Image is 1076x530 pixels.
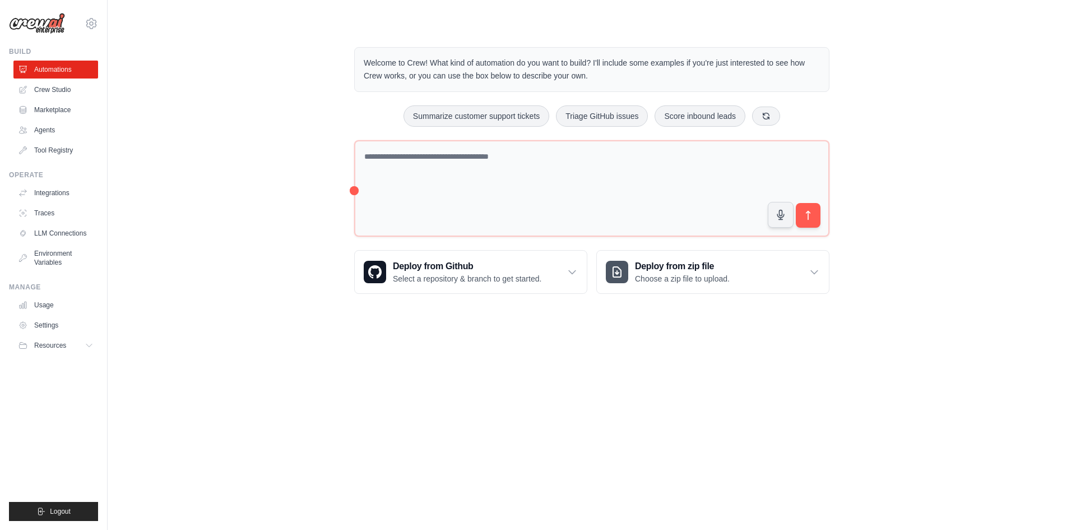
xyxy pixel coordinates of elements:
[13,61,98,79] a: Automations
[9,283,98,292] div: Manage
[364,57,820,82] p: Welcome to Crew! What kind of automation do you want to build? I'll include some examples if you'...
[635,273,730,284] p: Choose a zip file to upload.
[403,105,549,127] button: Summarize customer support tickets
[34,341,66,350] span: Resources
[13,296,98,314] a: Usage
[13,81,98,99] a: Crew Studio
[556,105,648,127] button: Triage GitHub issues
[655,105,745,127] button: Score inbound leads
[635,260,730,273] h3: Deploy from zip file
[393,260,541,273] h3: Deploy from Github
[9,47,98,56] div: Build
[13,316,98,334] a: Settings
[13,224,98,242] a: LLM Connections
[9,13,65,34] img: Logo
[13,204,98,222] a: Traces
[13,337,98,354] button: Resources
[13,101,98,119] a: Marketplace
[9,502,98,521] button: Logout
[13,121,98,139] a: Agents
[393,273,541,284] p: Select a repository & branch to get started.
[9,170,98,179] div: Operate
[13,245,98,271] a: Environment Variables
[13,141,98,159] a: Tool Registry
[50,507,71,516] span: Logout
[13,184,98,202] a: Integrations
